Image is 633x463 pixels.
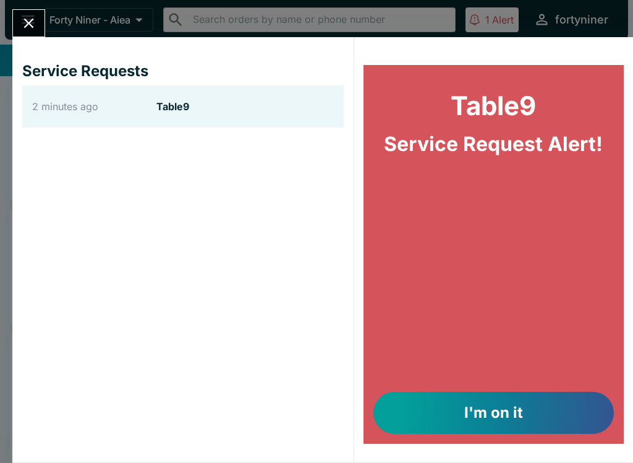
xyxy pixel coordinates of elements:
[22,62,344,80] h4: Service Requests
[156,100,189,113] strong: Table 9
[373,392,614,434] button: I'm on it
[373,90,614,122] h2: Table 9
[22,85,344,128] div: 2 minutes agoTable9
[13,10,45,37] button: Close
[373,132,614,157] h3: Service Request Alert!
[32,100,132,113] p: 2 minutes ago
